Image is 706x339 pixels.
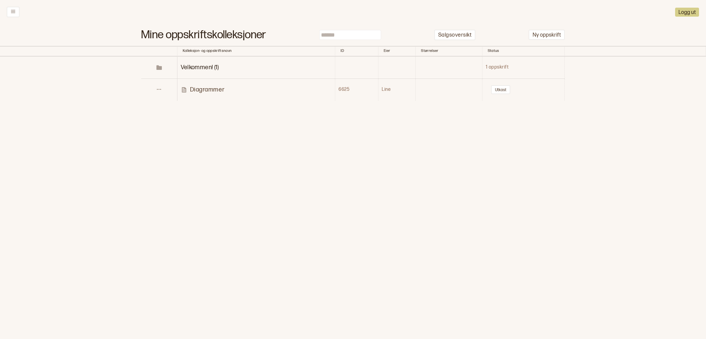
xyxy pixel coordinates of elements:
[335,79,378,101] td: 6625
[181,86,335,93] a: Diagrammer
[416,46,482,57] th: Toggle SortBy
[141,46,177,57] th: Toggle SortBy
[177,46,335,57] th: Kolleksjon- og oppskriftsnavn
[378,46,416,57] th: Toggle SortBy
[190,86,225,93] p: Diagrammer
[482,46,564,57] th: Toggle SortBy
[675,8,699,17] button: Logg ut
[141,32,266,39] h1: Mine oppskriftskolleksjoner
[378,79,416,101] td: Line
[482,57,564,79] td: 1 oppskrift
[529,30,565,40] button: Ny oppskrift
[491,85,510,94] button: Utkast
[335,46,378,57] th: Toggle SortBy
[181,64,219,71] span: Toggle Row Expanded
[438,32,471,39] p: Salgsoversikt
[434,30,475,41] button: Salgsoversikt
[142,64,177,71] span: Toggle Row Expanded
